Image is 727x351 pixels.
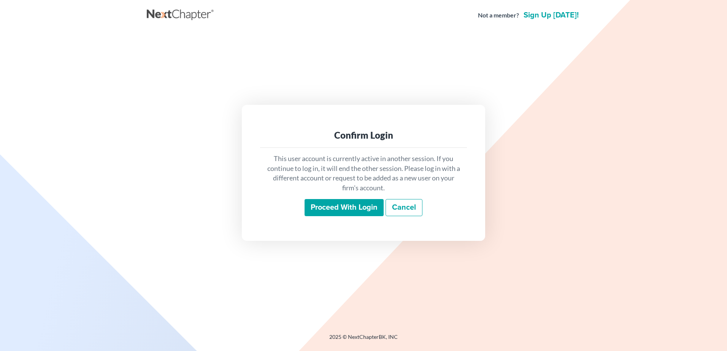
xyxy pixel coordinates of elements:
[386,199,422,217] a: Cancel
[305,199,384,217] input: Proceed with login
[478,11,519,20] strong: Not a member?
[522,11,580,19] a: Sign up [DATE]!
[266,129,461,141] div: Confirm Login
[266,154,461,193] p: This user account is currently active in another session. If you continue to log in, it will end ...
[147,333,580,347] div: 2025 © NextChapterBK, INC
